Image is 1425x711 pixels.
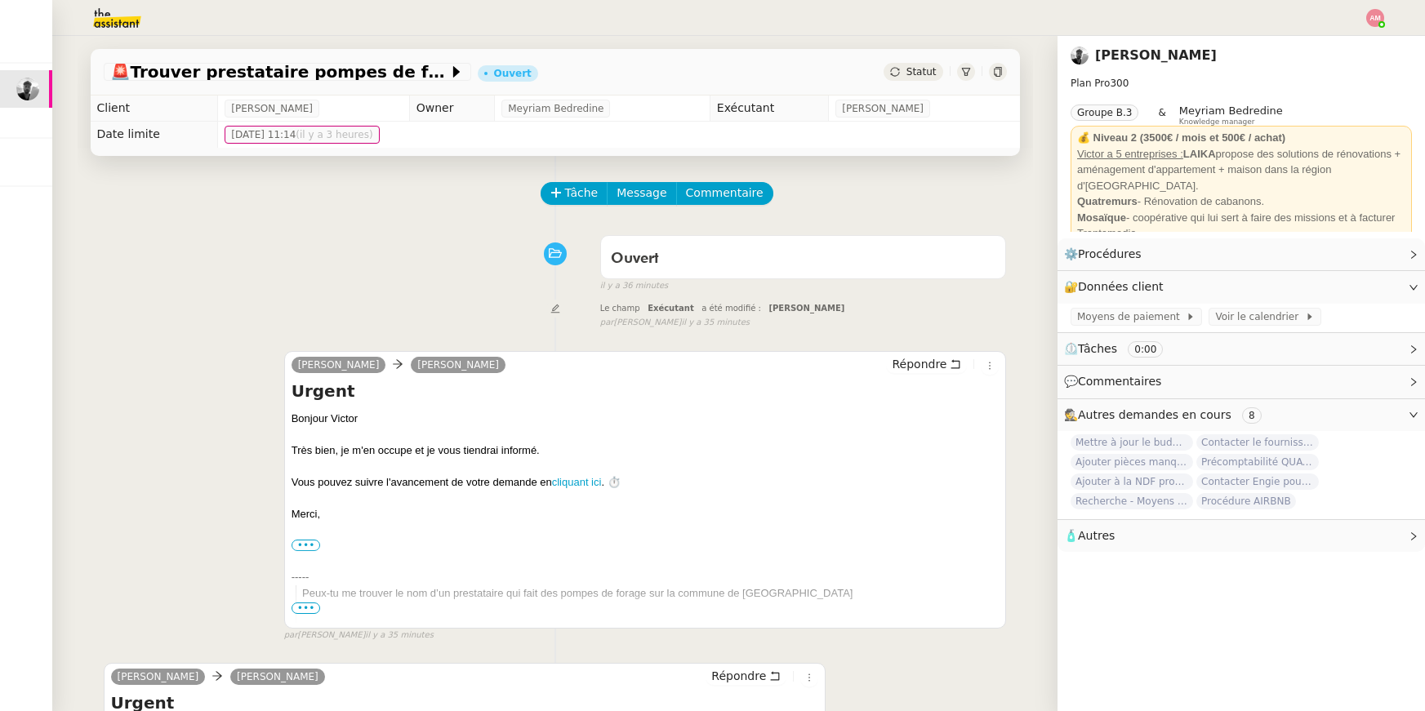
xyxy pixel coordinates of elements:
button: Commentaire [676,182,773,205]
span: Commentaires [1078,375,1161,388]
a: [PERSON_NAME] [1095,47,1217,63]
span: ••• [292,602,321,614]
td: Date limite [91,122,218,148]
nz-tag: Groupe B.3 [1071,104,1138,121]
span: 💬 [1064,375,1169,388]
div: - Rénovation de cabanons. [1077,193,1405,210]
strong: Mosaïque [1077,211,1126,224]
button: Répondre [886,355,967,373]
span: Recherche - Moyens de communication [1071,493,1193,509]
button: Message [607,182,676,205]
span: Moyens de paiement [1077,309,1186,325]
span: Ajouter à la NDF prochaine [1071,473,1193,490]
span: Meyriam Bedredine [508,100,603,117]
div: Ouvert [494,69,532,78]
span: Autres demandes en cours [1078,408,1231,421]
div: Merci, [292,506,1000,522]
span: Voir le calendrier [1215,309,1304,325]
span: [DATE] 11:14 [231,127,372,143]
div: 🕵️Autres demandes en cours 8 [1058,399,1425,431]
a: [PERSON_NAME] [411,358,505,372]
small: [PERSON_NAME] [284,629,434,642]
span: [PERSON_NAME] [768,304,844,313]
div: ⚙️Procédures [1058,238,1425,270]
img: svg [1366,9,1384,27]
label: ••• [292,540,321,551]
div: Très bien, je m'en occupe et je vous tiendrai informé. [292,442,1000,459]
small: [PERSON_NAME] [600,316,750,330]
span: Répondre [892,356,946,372]
div: propose des solutions de rénovations + aménagement d'appartement + maison dans la région d'[GEOGR... [1077,146,1405,194]
img: ee3399b4-027e-46f8-8bb8-fca30cb6f74c [1071,47,1089,64]
a: cliquant ici [552,476,602,488]
span: Tâche [565,184,599,202]
span: (il y a 3 heures) [296,129,372,140]
span: Données client [1078,280,1164,293]
span: Contacter Engie pour remboursement et geste commercial [1196,473,1319,490]
span: Commentaire [686,184,764,202]
span: 🕵️ [1064,408,1268,421]
a: [PERSON_NAME] [111,669,206,684]
span: Ajouter pièces manquantes dans le drive [1071,454,1193,470]
span: par [600,316,614,330]
span: ⏲️ [1064,342,1177,355]
span: il y a 35 minutes [365,629,434,642]
nz-tag: 8 [1242,407,1262,424]
span: 🔐 [1064,278,1170,296]
span: ⚙️ [1064,245,1149,264]
td: Owner [409,96,495,122]
div: Vous pouvez suivre l'avancement de votre demande en . ⏱️ [292,474,1000,491]
span: Message [617,184,666,202]
span: Le champ [600,304,640,313]
div: 🔐Données client [1058,271,1425,303]
div: Bonjour Victor [292,411,1000,427]
nz-tag: 0:00 [1128,341,1163,358]
div: ----- [292,569,1000,585]
button: Répondre [706,667,786,685]
td: Exécutant [710,96,829,122]
button: Tâche [541,182,608,205]
div: ⏲️Tâches 0:00 [1058,333,1425,365]
span: [PERSON_NAME] [231,100,313,117]
a: [PERSON_NAME] [292,358,386,372]
span: Tâches [1078,342,1117,355]
span: Répondre [711,668,766,684]
td: Client [91,96,218,122]
span: Knowledge manager [1179,118,1255,127]
span: par [284,629,298,642]
strong: 💰 Niveau 2 (3500€ / mois et 500€ / achat) [1077,131,1285,144]
img: ee3399b4-027e-46f8-8bb8-fca30cb6f74c [16,78,39,100]
strong: LAIKA [1183,148,1216,160]
span: Mettre à jour le budget mensuel [1071,434,1193,451]
span: Exécutant [648,304,694,313]
span: il y a 35 minutes [681,316,750,330]
span: 🧴 [1064,529,1115,542]
span: Meyriam Bedredine [1179,104,1283,117]
div: 💬Commentaires [1058,366,1425,398]
span: 🚨 [110,62,131,82]
span: Procédures [1078,247,1142,260]
app-user-label: Knowledge manager [1179,104,1283,126]
span: Procédure AIRBNB [1196,493,1296,509]
span: Plan Pro [1071,78,1110,89]
span: 300 [1110,78,1129,89]
a: [PERSON_NAME] [230,669,325,684]
h4: Urgent [292,380,1000,402]
strong: Quatremurs [1077,195,1138,207]
span: & [1158,104,1165,126]
div: Peux-tu me trouver le nom d’un prestataire qui fait des pompes de forage sur la commune de [GEOGR... [302,585,999,649]
span: Statut [906,66,937,78]
span: Ouvert [611,251,659,266]
span: Autres [1078,529,1115,542]
span: Trouver prestataire pompes de forage à [GEOGRAPHIC_DATA] [110,64,448,80]
span: [PERSON_NAME] [842,100,924,117]
div: 🧴Autres [1058,520,1425,552]
span: a été modifié : [701,304,761,313]
u: Victor a 5 entreprises : [1077,148,1183,160]
span: il y a 36 minutes [600,279,669,293]
span: Précomptabilité QUATREMURS - Evénements - août 2025 [1196,454,1319,470]
div: - coopérative qui lui sert à faire des missions et à facturer Trentemedia. [1077,210,1405,242]
span: Contacter le fournisseur pour retour de pièce [1196,434,1319,451]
